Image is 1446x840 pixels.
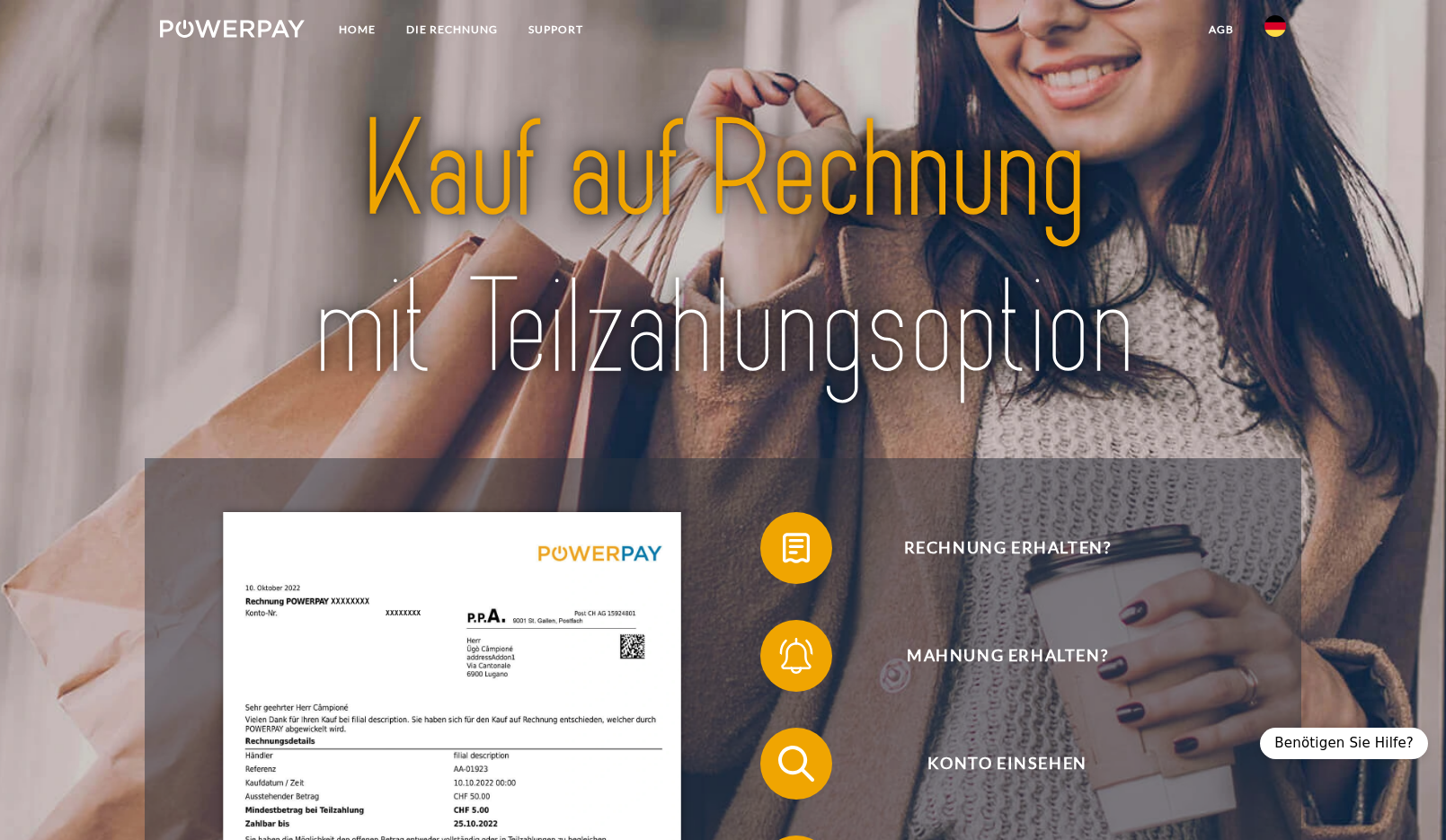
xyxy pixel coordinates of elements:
[774,526,819,570] img: qb_bill.svg
[787,512,1228,584] span: Rechnung erhalten?
[1260,728,1428,759] div: Benötigen Sie Hilfe?
[787,728,1228,800] span: Konto einsehen
[774,741,819,786] img: qb_search.svg
[760,728,1228,800] button: Konto einsehen
[1264,15,1286,37] img: de
[774,633,819,678] img: qb_bell.svg
[160,20,305,38] img: logo-powerpay-white.svg
[760,512,1228,584] button: Rechnung erhalten?
[513,13,599,46] a: SUPPORT
[1193,13,1249,46] a: agb
[324,13,391,46] a: Home
[760,620,1228,692] button: Mahnung erhalten?
[216,84,1231,415] img: title-powerpay_de.svg
[391,13,513,46] a: DIE RECHNUNG
[787,620,1228,692] span: Mahnung erhalten?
